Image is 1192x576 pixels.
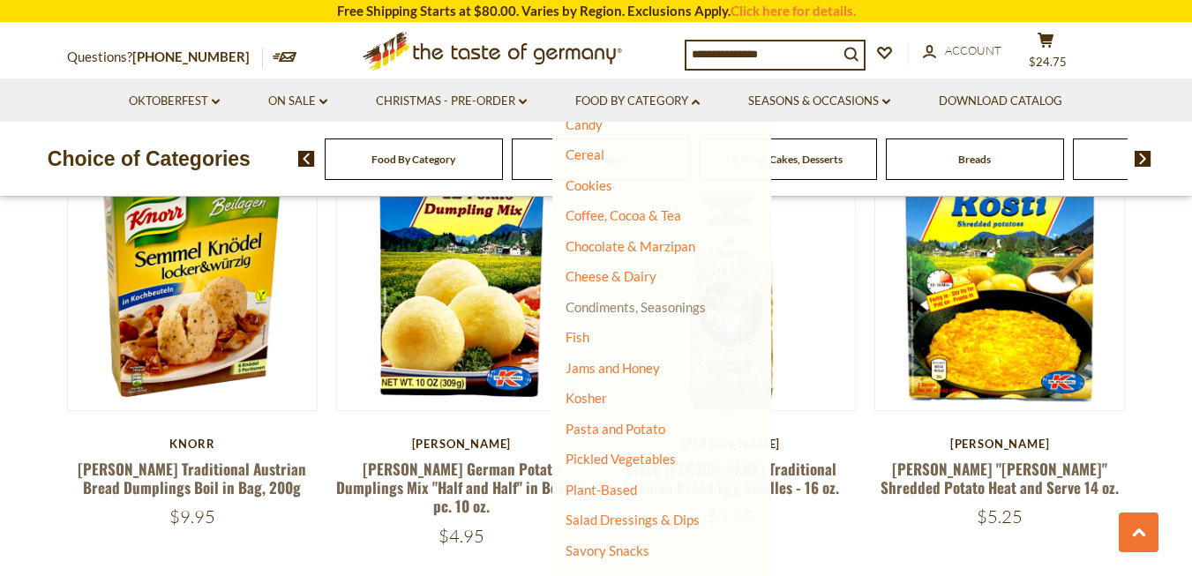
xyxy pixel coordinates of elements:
[439,525,484,547] span: $4.95
[1029,55,1067,69] span: $24.75
[298,151,315,167] img: previous arrow
[566,360,660,376] a: Jams and Honey
[566,512,700,527] a: Salad Dressings & Dips
[958,153,991,166] a: Breads
[977,505,1023,527] span: $5.25
[945,43,1001,57] span: Account
[268,92,327,111] a: On Sale
[566,542,649,558] a: Savory Snacks
[336,437,588,451] div: [PERSON_NAME]
[68,161,318,410] img: Knorr Traditional Austrian Bread Dumplings Boil in Bag, 200g
[566,299,706,315] a: Condiments, Seasonings
[566,268,656,284] a: Cheese & Dairy
[566,177,612,193] a: Cookies
[748,92,890,111] a: Seasons & Occasions
[566,146,604,162] a: Cereal
[939,92,1062,111] a: Download Catalog
[132,49,250,64] a: [PHONE_NUMBER]
[67,437,319,451] div: Knorr
[371,153,455,166] a: Food By Category
[336,458,586,518] a: [PERSON_NAME] German Potato Dumplings Mix "Half and Half" in Box, 12 pc. 10 oz.
[923,41,1001,61] a: Account
[875,161,1125,410] img: Dr. Knoll "Roesti" Shredded Potato Heat and Serve 14 oz.
[566,329,589,345] a: Fish
[566,116,603,132] a: Candy
[566,207,681,223] a: Coffee, Cocoa & Tea
[67,46,263,69] p: Questions?
[575,92,700,111] a: Food By Category
[566,421,665,437] a: Pasta and Potato
[874,437,1126,451] div: [PERSON_NAME]
[169,505,215,527] span: $9.95
[731,3,856,19] a: Click here for details.
[129,92,220,111] a: Oktoberfest
[78,458,306,498] a: [PERSON_NAME] Traditional Austrian Bread Dumplings Boil in Bag, 200g
[566,238,695,254] a: Chocolate & Marzipan
[881,458,1119,498] a: [PERSON_NAME] "[PERSON_NAME]" Shredded Potato Heat and Serve 14 oz.
[732,153,843,166] a: Baking, Cakes, Desserts
[566,390,607,406] a: Kosher
[1020,32,1073,76] button: $24.75
[1135,151,1151,167] img: next arrow
[376,92,527,111] a: Christmas - PRE-ORDER
[337,161,587,410] img: Dr. Knoll German Potato Dumplings Mix "Half and Half" in Box, 12 pc. 10 oz.
[566,482,637,497] a: Plant-Based
[566,451,676,467] a: Pickled Vegetables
